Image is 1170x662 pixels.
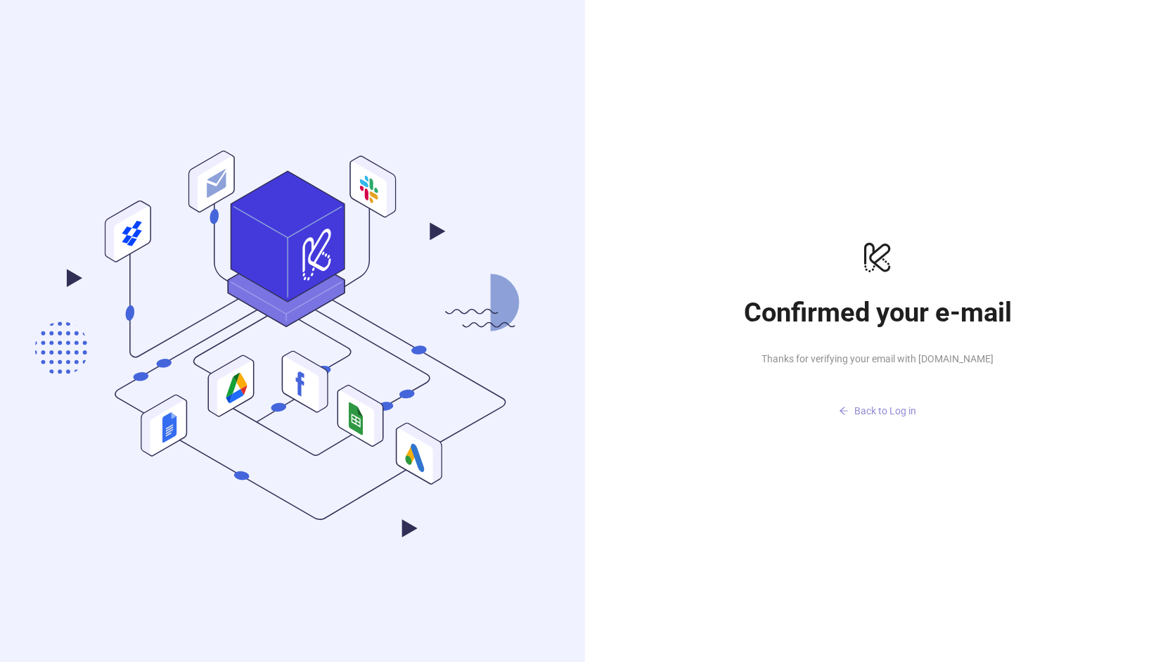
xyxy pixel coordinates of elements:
[737,351,1018,367] span: Thanks for verifying your email with [DOMAIN_NAME]
[839,406,849,416] span: arrow-left
[737,400,1018,423] button: Back to Log in
[854,405,916,416] span: Back to Log in
[737,296,1018,329] h1: Confirmed your e-mail
[737,378,1018,423] a: Back to Log in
